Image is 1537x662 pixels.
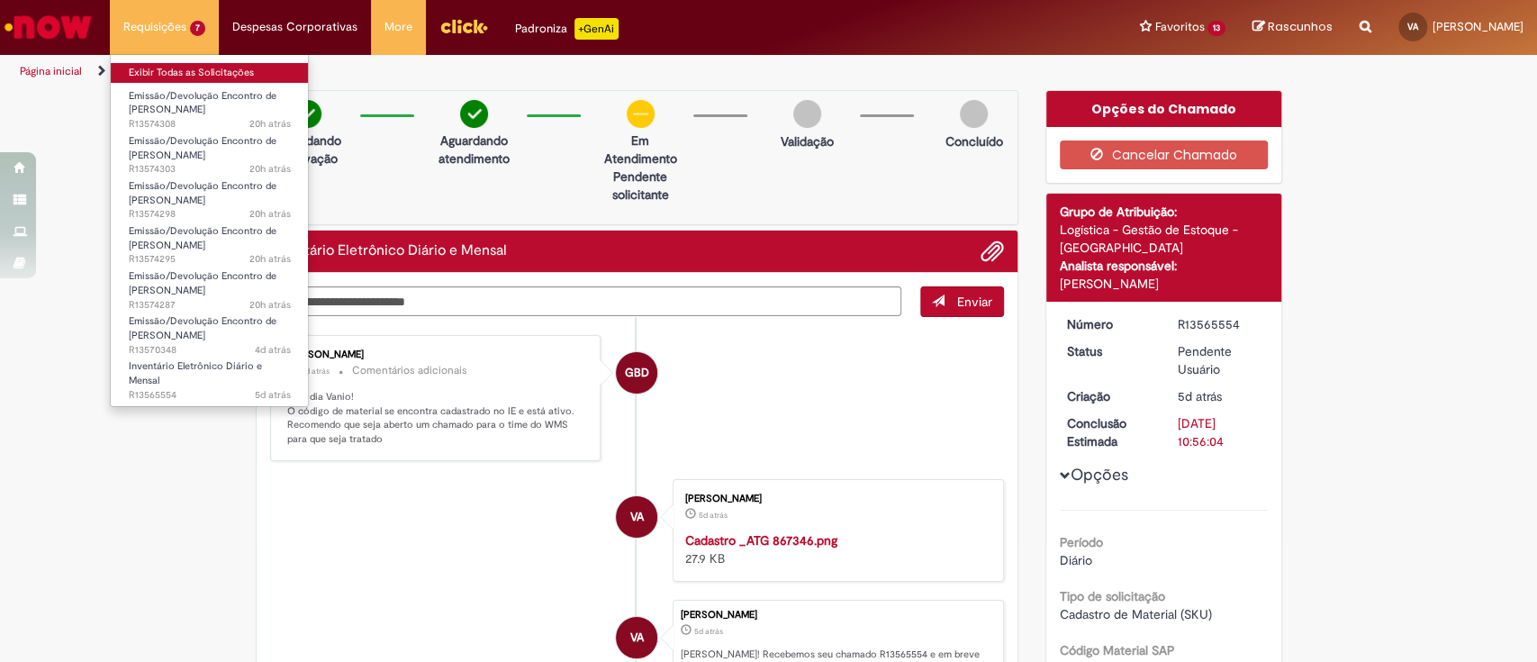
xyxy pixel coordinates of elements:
span: 20h atrás [249,252,291,266]
img: click_logo_yellow_360x200.png [439,13,488,40]
p: +GenAi [574,18,619,40]
a: Exibir Todas as Solicitações [111,63,309,83]
p: Bom dia Vanio! O código de material se encontra cadastrado no IE e está ativo. Recomendo que seja... [287,390,587,447]
a: Aberto R13574287 : Emissão/Devolução Encontro de Contas Fornecedor [111,267,309,305]
p: Aguardando atendimento [430,131,518,168]
p: Em Atendimento [597,131,684,168]
time: 28/09/2025 20:52:55 [249,207,291,221]
span: R13574295 [129,252,291,267]
button: Adicionar anexos [981,240,1004,263]
p: Concluído [945,132,1002,150]
div: Vanio Marques Almeida [616,496,657,538]
span: Rascunhos [1268,18,1333,35]
span: 5d atrás [699,510,728,521]
div: Giovana Branco De Souza [616,352,657,394]
div: Opções do Chamado [1046,91,1281,127]
span: Emissão/Devolução Encontro de [PERSON_NAME] [129,89,276,117]
button: Enviar [920,286,1004,317]
b: Tipo de solicitação [1060,588,1165,604]
time: 26/09/2025 09:18:17 [301,366,330,376]
dt: Status [1053,342,1164,360]
span: Cadastro de Material (SKU) [1060,606,1212,622]
time: 25/09/2025 09:56:00 [694,626,723,637]
span: Emissão/Devolução Encontro de [PERSON_NAME] [129,179,276,207]
span: GBD [625,351,649,394]
span: 5d atrás [1178,388,1222,404]
span: Despesas Corporativas [232,18,357,36]
ul: Trilhas de página [14,55,1011,88]
a: Aberto R13574295 : Emissão/Devolução Encontro de Contas Fornecedor [111,222,309,260]
span: 20h atrás [249,298,291,312]
time: 25/09/2025 09:56:01 [255,388,291,402]
time: 25/09/2025 09:55:57 [699,510,728,521]
img: img-circle-grey.png [793,100,821,128]
textarea: Digite sua mensagem aqui... [270,286,902,317]
div: [PERSON_NAME] [287,349,587,360]
a: Aberto R13574298 : Emissão/Devolução Encontro de Contas Fornecedor [111,177,309,215]
div: 25/09/2025 09:56:00 [1178,387,1261,405]
span: 5d atrás [694,626,723,637]
div: [PERSON_NAME] [685,494,985,504]
span: Diário [1060,552,1092,568]
span: Enviar [957,294,992,310]
span: [PERSON_NAME] [1433,19,1523,34]
span: Inventário Eletrônico Diário e Mensal [129,359,262,387]
div: Logística - Gestão de Estoque - [GEOGRAPHIC_DATA] [1060,221,1268,257]
span: R13574308 [129,117,291,131]
span: Emissão/Devolução Encontro de [PERSON_NAME] [129,224,276,252]
div: [DATE] 10:56:04 [1178,414,1261,450]
div: Padroniza [515,18,619,40]
span: VA [630,616,644,659]
b: Período [1060,534,1103,550]
div: Vanio Marques Almeida [616,617,657,658]
dt: Criação [1053,387,1164,405]
span: 20h atrás [249,207,291,221]
span: 4d atrás [301,366,330,376]
span: VA [1407,21,1418,32]
span: Favoritos [1154,18,1204,36]
span: Emissão/Devolução Encontro de [PERSON_NAME] [129,134,276,162]
a: Página inicial [20,64,82,78]
img: img-circle-grey.png [960,100,988,128]
time: 28/09/2025 21:01:08 [249,162,291,176]
span: 20h atrás [249,162,291,176]
div: 27.9 KB [685,531,985,567]
a: Aberto R13565554 : Inventário Eletrônico Diário e Mensal [111,357,309,395]
div: Pendente Usuário [1178,342,1261,378]
span: Emissão/Devolução Encontro de [PERSON_NAME] [129,314,276,342]
time: 26/09/2025 12:08:37 [255,343,291,357]
time: 28/09/2025 20:48:25 [249,252,291,266]
span: R13574303 [129,162,291,177]
div: R13565554 [1178,315,1261,333]
span: R13574298 [129,207,291,222]
b: Código Material SAP [1060,642,1175,658]
span: 5d atrás [255,388,291,402]
a: Aberto R13574303 : Emissão/Devolução Encontro de Contas Fornecedor [111,131,309,170]
span: 20h atrás [249,117,291,131]
div: Grupo de Atribuição: [1060,203,1268,221]
button: Cancelar Chamado [1060,141,1268,169]
div: [PERSON_NAME] [681,610,994,621]
span: R13574287 [129,298,291,313]
dt: Número [1053,315,1164,333]
time: 28/09/2025 20:40:16 [249,298,291,312]
span: More [384,18,412,36]
img: ServiceNow [2,9,95,45]
a: Cadastro _ATG 867346.png [685,532,837,549]
a: Aberto R13570348 : Emissão/Devolução Encontro de Contas Fornecedor [111,312,309,350]
span: Requisições [123,18,186,36]
span: 13 [1207,21,1225,36]
time: 25/09/2025 09:56:00 [1178,388,1222,404]
p: Validação [781,132,834,150]
div: [PERSON_NAME] [1060,275,1268,293]
span: Emissão/Devolução Encontro de [PERSON_NAME] [129,269,276,297]
dt: Conclusão Estimada [1053,414,1164,450]
span: VA [630,495,644,539]
h2: Inventário Eletrônico Diário e Mensal Histórico de tíquete [270,243,507,259]
a: Aberto R13574308 : Emissão/Devolução Encontro de Contas Fornecedor [111,86,309,125]
a: Rascunhos [1252,19,1333,36]
p: Pendente solicitante [597,168,684,204]
ul: Requisições [110,54,309,407]
div: Analista responsável: [1060,257,1268,275]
